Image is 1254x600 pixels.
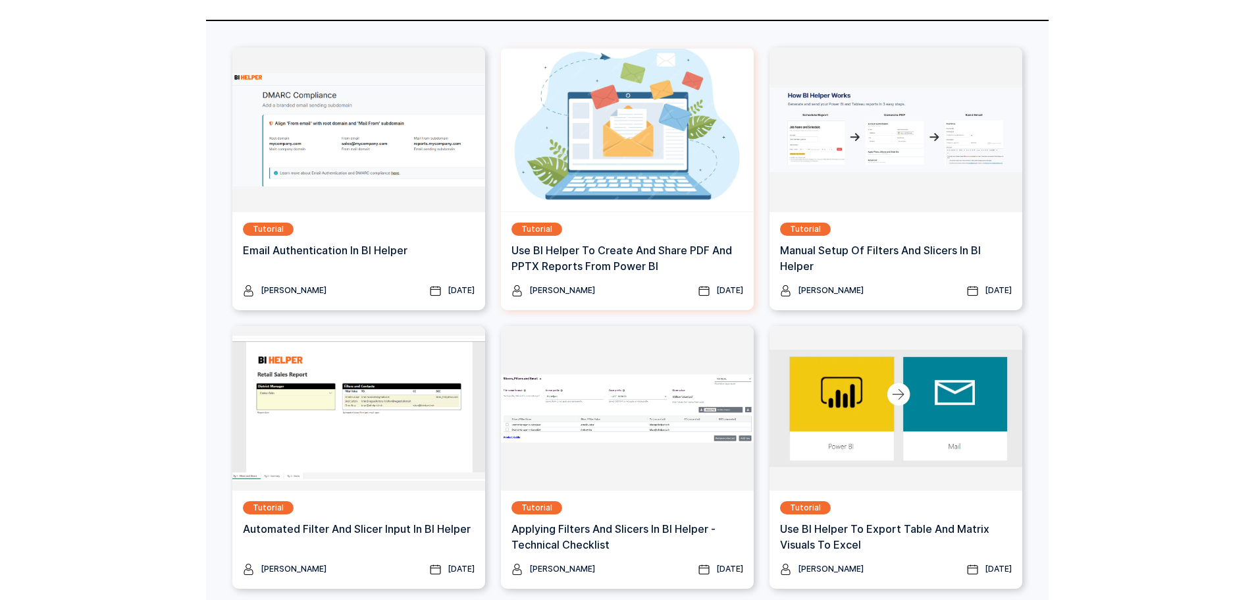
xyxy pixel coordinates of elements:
h3: Email Authentication in BI Helper [243,242,407,258]
div: Tutorial [521,223,552,236]
div: [PERSON_NAME] [798,284,864,297]
div: Tutorial [521,501,552,514]
h3: Use BI Helper to Export Table and Matrix Visuals to Excel [780,521,1012,553]
a: TutorialApplying Filters and Slicers in BI Helper - Technical Checklist[PERSON_NAME][DATE] [501,326,754,589]
div: [DATE] [716,284,743,297]
div: [PERSON_NAME] [529,562,595,576]
div: [DATE] [985,562,1012,576]
div: [DATE] [985,284,1012,297]
div: [DATE] [448,284,475,297]
div: [PERSON_NAME] [798,562,864,576]
h3: Automated Filter and Slicer Input in BI Helper [243,521,471,537]
a: TutorialAutomated Filter and Slicer Input in BI Helper[PERSON_NAME][DATE] [232,326,485,589]
div: Tutorial [253,223,284,236]
a: TutorialUse BI Helper to Export Table and Matrix Visuals to Excel[PERSON_NAME][DATE] [770,326,1022,589]
div: [PERSON_NAME] [529,284,595,297]
h3: Use BI Helper To Create And Share PDF and PPTX Reports From Power BI [511,242,743,274]
div: Tutorial [253,501,284,514]
h3: Manual Setup of Filters and Slicers in BI Helper [780,242,1012,274]
div: Tutorial [790,501,821,514]
a: TutorialEmail Authentication in BI Helper[PERSON_NAME][DATE] [232,47,485,310]
h3: Applying Filters and Slicers in BI Helper - Technical Checklist [511,521,743,553]
div: [DATE] [716,562,743,576]
a: TutorialUse BI Helper To Create And Share PDF and PPTX Reports From Power BI[PERSON_NAME][DATE] [501,47,754,310]
div: [PERSON_NAME] [261,562,327,576]
div: [PERSON_NAME] [261,284,327,297]
div: [DATE] [448,562,475,576]
a: TutorialManual Setup of Filters and Slicers in BI Helper[PERSON_NAME][DATE] [770,47,1022,310]
div: Tutorial [790,223,821,236]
